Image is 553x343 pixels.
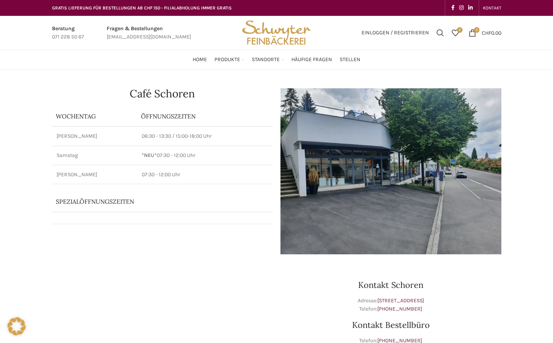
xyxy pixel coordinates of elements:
span: Standorte [252,56,280,63]
span: GRATIS LIEFERUNG FÜR BESTELLUNGEN AB CHF 150 - FILIALABHOLUNG IMMER GRATIS [52,5,232,11]
span: Häufige Fragen [291,56,332,63]
span: Stellen [340,56,360,63]
a: Infobox link [52,25,84,42]
a: Linkedin social link [466,3,475,13]
div: Secondary navigation [479,0,505,15]
p: Spezialöffnungszeiten [56,197,248,206]
img: Bäckerei Schwyter [239,16,313,50]
a: Instagram social link [457,3,466,13]
span: 0 [474,27,479,33]
a: Home [193,52,207,67]
p: 07:30 - 12:00 Uhr [142,171,268,178]
a: Einloggen / Registrieren [358,25,433,40]
h1: Café Schoren [52,88,273,99]
h3: Kontakt Schoren [280,281,501,289]
a: [PHONE_NUMBER] [377,306,422,312]
p: Samstag [57,152,133,159]
a: KONTAKT [483,0,501,15]
a: 0 CHF0.00 [465,25,505,40]
span: Home [193,56,207,63]
span: Einloggen / Registrieren [362,30,429,35]
a: Facebook social link [449,3,457,13]
a: Häufige Fragen [291,52,332,67]
h3: Kontakt Bestellbüro [280,321,501,329]
a: Site logo [239,29,313,35]
a: Stellen [340,52,360,67]
p: [PERSON_NAME] [57,132,133,140]
span: CHF [482,29,491,36]
span: 0 [457,27,463,33]
a: Produkte [214,52,244,67]
div: Main navigation [48,52,505,67]
span: Produkte [214,56,240,63]
p: 06:30 - 13:30 / 15:00-18:00 Uhr [142,132,268,140]
div: Meine Wunschliste [448,25,463,40]
p: Wochentag [56,112,134,120]
a: Suchen [433,25,448,40]
p: [PERSON_NAME] [57,171,133,178]
a: Infobox link [107,25,191,42]
a: Standorte [252,52,284,67]
a: [STREET_ADDRESS] [377,297,424,304]
bdi: 0.00 [482,29,501,36]
p: ÖFFNUNGSZEITEN [141,112,269,120]
span: KONTAKT [483,5,501,11]
p: 07:30 - 12:00 Uhr [142,152,268,159]
p: Adresse: Telefon: [280,297,501,314]
a: 0 [448,25,463,40]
